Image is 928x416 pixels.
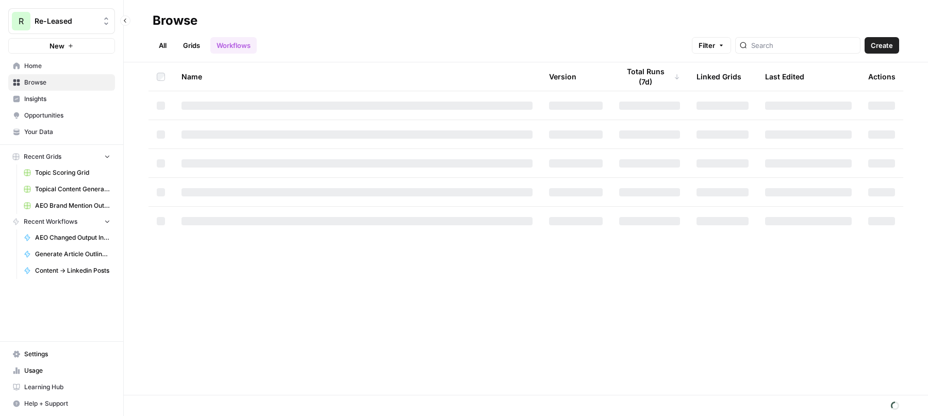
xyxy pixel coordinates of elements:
span: Insights [24,94,110,104]
a: Generate Article Outline + Deep Research [19,246,115,262]
a: All [153,37,173,54]
span: Your Data [24,127,110,137]
div: Name [181,62,533,91]
span: Filter [699,40,715,51]
a: Home [8,58,115,74]
span: Opportunities [24,111,110,120]
div: Last Edited [765,62,804,91]
a: Usage [8,362,115,379]
button: Recent Grids [8,149,115,164]
button: Workspace: Re-Leased [8,8,115,34]
a: Browse [8,74,115,91]
a: AEO Changed Output Instructions [19,229,115,246]
span: Recent Grids [24,152,61,161]
div: Actions [868,62,896,91]
span: Browse [24,78,110,87]
div: Total Runs (7d) [619,62,680,91]
span: Learning Hub [24,382,110,392]
div: Version [549,62,576,91]
span: Settings [24,350,110,359]
a: Grids [177,37,206,54]
button: Create [865,37,899,54]
a: Learning Hub [8,379,115,395]
span: Generate Article Outline + Deep Research [35,249,110,259]
a: Workflows [210,37,257,54]
span: AEO Changed Output Instructions [35,233,110,242]
a: Opportunities [8,107,115,124]
span: Re-Leased [35,16,97,26]
a: Content -> Linkedin Posts [19,262,115,279]
span: Help + Support [24,399,110,408]
a: Your Data [8,124,115,140]
span: Topic Scoring Grid [35,168,110,177]
span: Usage [24,366,110,375]
button: New [8,38,115,54]
span: AEO Brand Mention Outreach [35,201,110,210]
span: New [49,41,64,51]
div: Browse [153,12,197,29]
span: Content -> Linkedin Posts [35,266,110,275]
button: Filter [692,37,731,54]
a: Settings [8,346,115,362]
input: Search [751,40,856,51]
button: Recent Workflows [8,214,115,229]
span: Home [24,61,110,71]
a: AEO Brand Mention Outreach [19,197,115,214]
div: Linked Grids [697,62,741,91]
a: Insights [8,91,115,107]
span: Recent Workflows [24,217,77,226]
span: R [19,15,24,27]
span: Create [871,40,893,51]
button: Help + Support [8,395,115,412]
span: Topical Content Generation Grid [35,185,110,194]
a: Topic Scoring Grid [19,164,115,181]
a: Topical Content Generation Grid [19,181,115,197]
